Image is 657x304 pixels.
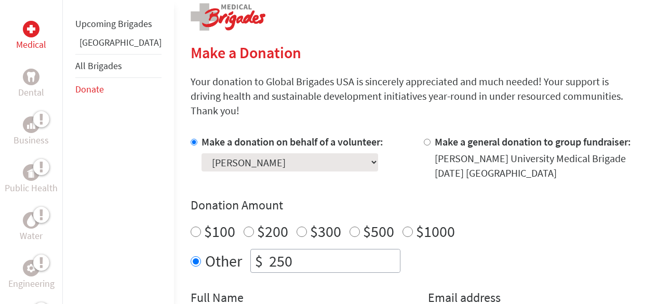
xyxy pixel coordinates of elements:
input: Enter Amount [267,249,400,272]
label: $200 [257,221,288,241]
img: Public Health [27,167,35,178]
a: MedicalMedical [16,21,46,52]
div: [PERSON_NAME] University Medical Brigade [DATE] [GEOGRAPHIC_DATA] [435,151,640,180]
img: Engineering [27,264,35,272]
p: Dental [18,85,44,100]
a: Upcoming Brigades [75,18,152,30]
div: Medical [23,21,39,37]
div: Engineering [23,260,39,276]
h2: Make a Donation [191,43,640,62]
p: Your donation to Global Brigades USA is sincerely appreciated and much needed! Your support is dr... [191,74,640,118]
a: WaterWater [20,212,43,243]
li: Panama [75,35,162,54]
p: Water [20,229,43,243]
a: EngineeringEngineering [8,260,55,291]
div: Dental [23,69,39,85]
a: [GEOGRAPHIC_DATA] [79,36,162,48]
div: Public Health [23,164,39,181]
p: Business [14,133,49,148]
img: Water [27,214,35,226]
div: $ [251,249,267,272]
img: Medical [27,25,35,33]
label: $500 [363,221,394,241]
p: Engineering [8,276,55,291]
h4: Donation Amount [191,197,640,214]
label: $300 [310,221,341,241]
a: DentalDental [18,69,44,100]
li: All Brigades [75,54,162,78]
label: $100 [204,221,235,241]
label: $1000 [416,221,455,241]
p: Public Health [5,181,58,195]
img: logo-medical.png [191,3,265,31]
div: Water [23,212,39,229]
p: Medical [16,37,46,52]
img: Business [27,121,35,129]
img: Dental [27,72,35,82]
li: Donate [75,78,162,101]
a: BusinessBusiness [14,116,49,148]
li: Upcoming Brigades [75,12,162,35]
div: Business [23,116,39,133]
a: Donate [75,83,104,95]
a: All Brigades [75,60,122,72]
label: Other [205,249,242,273]
a: Public HealthPublic Health [5,164,58,195]
label: Make a general donation to group fundraiser: [435,135,631,148]
label: Make a donation on behalf of a volunteer: [202,135,383,148]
